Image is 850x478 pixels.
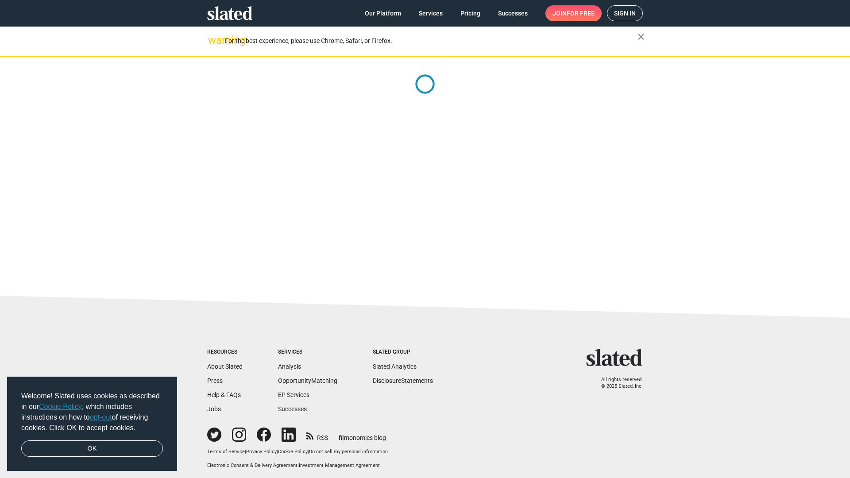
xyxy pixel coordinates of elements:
[592,377,643,389] p: All rights reserved. © 2025 Slated, Inc.
[207,377,223,384] a: Press
[21,391,163,433] span: Welcome! Slated uses cookies as described in our , which includes instructions on how to of recei...
[278,391,309,398] a: EP Services
[245,449,246,455] span: |
[277,449,278,455] span: |
[207,463,297,468] a: Electronic Consent & Delivery Agreement
[498,5,528,21] span: Successes
[614,6,636,21] span: Sign in
[552,5,595,21] span: Join
[7,377,177,471] div: cookieconsent
[491,5,535,21] a: Successes
[567,5,595,21] span: for free
[207,449,245,455] a: Terms of Service
[309,449,388,455] button: Do not sell my personal information
[225,35,637,47] div: For the best experience, please use Chrome, Safari, or Firefox.
[207,405,221,412] a: Jobs
[207,363,243,370] a: About Slated
[373,349,433,356] div: Slated Group
[278,449,308,455] a: Cookie Policy
[297,463,299,468] span: |
[90,413,112,421] a: opt-out
[339,427,386,442] a: filmonomics blog
[373,363,417,370] a: Slated Analytics
[607,5,643,21] a: Sign in
[278,405,307,412] a: Successes
[358,5,408,21] a: Our Platform
[460,5,480,21] span: Pricing
[246,449,277,455] a: Privacy Policy
[339,434,349,441] span: film
[39,403,82,410] a: Cookie Policy
[365,5,401,21] span: Our Platform
[545,5,602,21] a: Joinfor free
[373,377,433,384] a: DisclosureStatements
[308,449,309,455] span: |
[299,463,380,468] a: Investment Management Agreement
[208,35,219,46] mat-icon: warning
[21,440,163,457] a: dismiss cookie message
[419,5,443,21] span: Services
[278,377,337,384] a: OpportunityMatching
[207,349,243,356] div: Resources
[636,31,646,42] mat-icon: close
[278,349,337,356] div: Services
[453,5,487,21] a: Pricing
[306,428,328,442] a: RSS
[278,363,301,370] a: Analysis
[207,391,241,398] a: Help & FAQs
[412,5,450,21] a: Services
